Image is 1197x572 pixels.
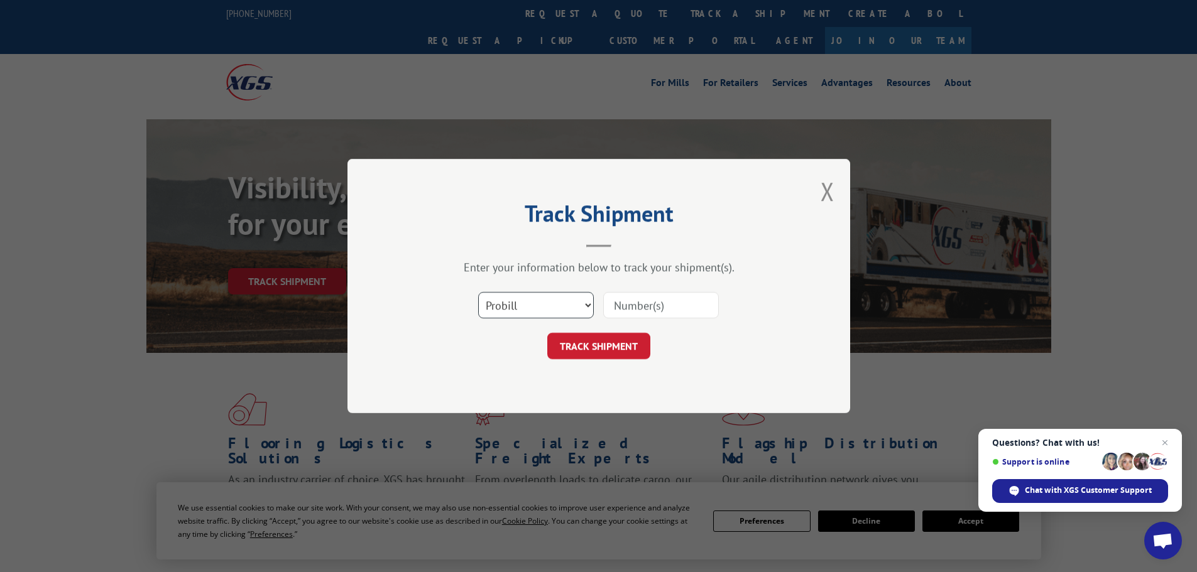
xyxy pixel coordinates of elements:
[410,260,787,274] div: Enter your information below to track your shipment(s).
[992,457,1098,467] span: Support is online
[1157,435,1172,450] span: Close chat
[410,205,787,229] h2: Track Shipment
[1025,485,1152,496] span: Chat with XGS Customer Support
[821,175,834,208] button: Close modal
[992,479,1168,503] div: Chat with XGS Customer Support
[1144,522,1182,559] div: Open chat
[547,333,650,359] button: TRACK SHIPMENT
[603,292,719,318] input: Number(s)
[992,438,1168,448] span: Questions? Chat with us!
